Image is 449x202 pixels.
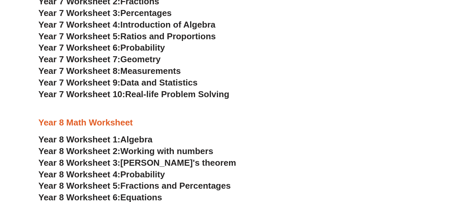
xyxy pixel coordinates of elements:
iframe: Chat Widget [338,127,449,202]
span: Ratios and Proportions [120,31,216,41]
a: Year 8 Worksheet 2:Working with numbers [39,146,213,156]
span: [PERSON_NAME]'s theorem [120,158,236,168]
span: Introduction of Algebra [120,20,215,30]
a: Year 8 Worksheet 4:Probability [39,169,165,179]
a: Year 7 Worksheet 6:Probability [39,43,165,53]
span: Algebra [120,134,153,144]
span: Year 7 Worksheet 5: [39,31,121,41]
span: Measurements [120,66,181,76]
span: Geometry [120,54,161,64]
span: Year 7 Worksheet 10: [39,89,125,99]
a: Year 7 Worksheet 5:Ratios and Proportions [39,31,216,41]
span: Year 7 Worksheet 8: [39,66,121,76]
a: Year 8 Worksheet 5:Fractions and Percentages [39,181,231,191]
a: Year 8 Worksheet 3:[PERSON_NAME]'s theorem [39,158,236,168]
span: Year 7 Worksheet 6: [39,43,121,53]
span: Data and Statistics [120,78,198,88]
span: Year 7 Worksheet 4: [39,20,121,30]
a: Year 7 Worksheet 10:Real-life Problem Solving [39,89,229,99]
a: Year 7 Worksheet 4:Introduction of Algebra [39,20,216,30]
span: Real-life Problem Solving [125,89,229,99]
a: Year 7 Worksheet 3:Percentages [39,8,172,18]
a: Year 7 Worksheet 8:Measurements [39,66,181,76]
span: Year 7 Worksheet 3: [39,8,121,18]
span: Probability [120,169,165,179]
span: Year 8 Worksheet 2: [39,146,121,156]
a: Year 7 Worksheet 9:Data and Statistics [39,78,198,88]
h3: Year 8 Math Worksheet [39,117,411,128]
span: Working with numbers [120,146,213,156]
a: Year 8 Worksheet 1:Algebra [39,134,153,144]
span: Year 8 Worksheet 1: [39,134,121,144]
span: Percentages [120,8,172,18]
span: Year 8 Worksheet 5: [39,181,121,191]
span: Year 7 Worksheet 7: [39,54,121,64]
span: Fractions and Percentages [120,181,231,191]
span: Probability [120,43,165,53]
a: Year 7 Worksheet 7:Geometry [39,54,161,64]
span: Year 8 Worksheet 3: [39,158,121,168]
span: Year 8 Worksheet 4: [39,169,121,179]
span: Year 7 Worksheet 9: [39,78,121,88]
